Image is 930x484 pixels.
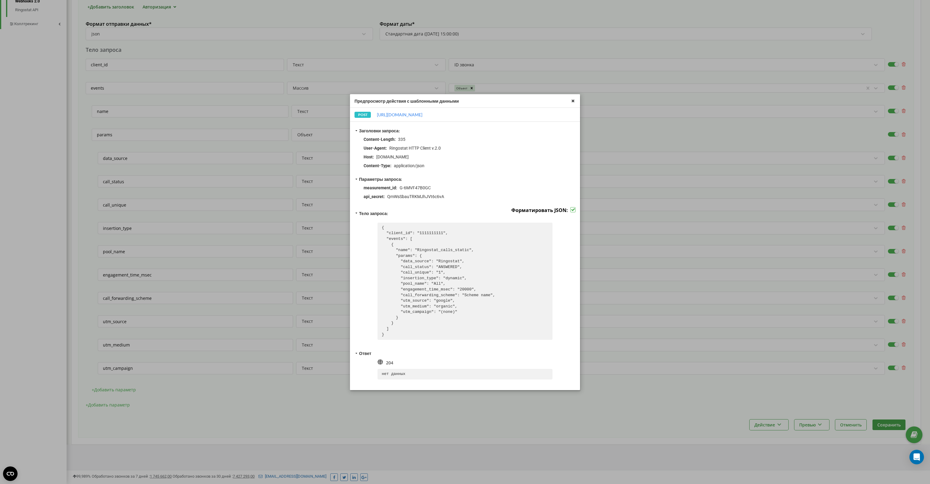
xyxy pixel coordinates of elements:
div: POST [355,111,371,118]
button: Open CMP widget [3,466,18,481]
div: Заголовки запроса: [359,128,400,134]
div: Content-Type : [364,163,391,169]
div: QmWsSbauTRKMJhJVt6c6vA [387,194,444,200]
div: [DOMAIN_NAME] [376,154,409,160]
pre: { "client_id": "1111111111", "events": [ { "name": "Ringostat_calls_static", "params": { "data_so... [378,223,552,340]
div: Ringostat HTTP Client v.2.0 [389,145,441,151]
div: Open Intercom Messenger [909,450,924,464]
div: G-6MVF47B0GC [400,185,431,191]
div: Content-Length : [364,137,396,142]
div: User-Agent : [364,145,387,151]
div: application/json [394,163,424,169]
a: [URL][DOMAIN_NAME] [377,111,422,117]
pre: нет данных [378,369,552,380]
label: Форматировать JSON: [511,207,568,214]
div: 204 [386,360,393,365]
div: measurement_id : [364,185,397,191]
div: Тело запроса: [359,211,388,216]
div: Параметры запроса: [359,176,402,182]
div: Ответ [359,350,371,356]
div: api_secret : [364,194,385,200]
div: 335 [398,137,405,142]
div: Host : [364,154,374,160]
div: Предпросмотр действия с шаблонными данными [355,98,575,104]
